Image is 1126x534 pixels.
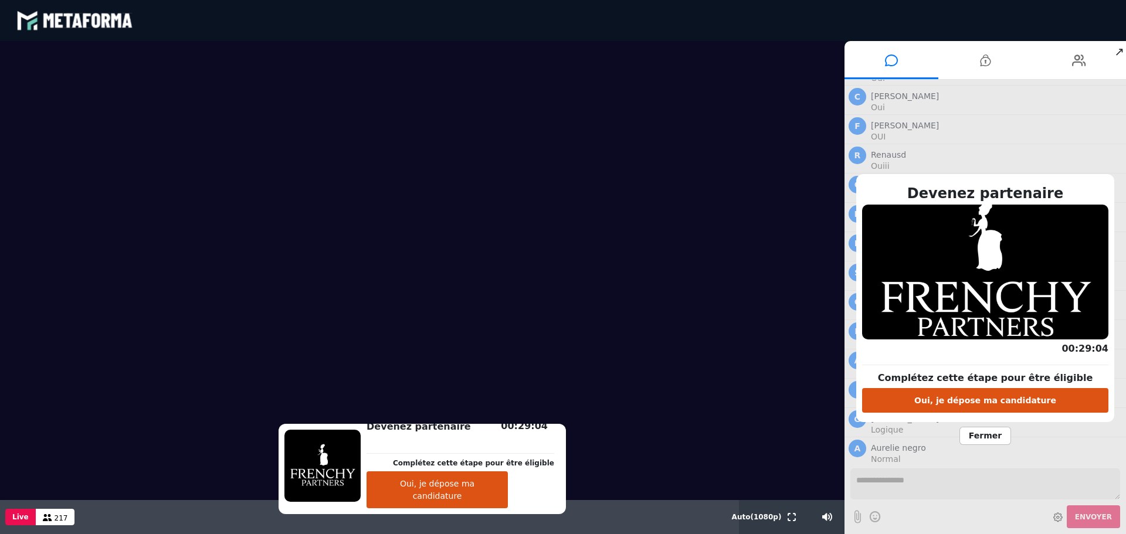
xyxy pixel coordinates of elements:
[1061,343,1108,354] span: 00:29:04
[393,458,554,468] p: Complétez cette étape pour être éligible
[367,471,508,508] button: Oui, je dépose ma candidature
[959,427,1011,445] span: Fermer
[732,513,782,521] span: Auto ( 1080 p)
[730,500,784,534] button: Auto(1080p)
[862,371,1108,385] p: Complétez cette étape pour être éligible
[55,514,68,522] span: 217
[862,183,1108,204] h2: Devenez partenaire
[862,388,1108,413] button: Oui, je dépose ma candidature
[284,430,361,502] img: 1758176636418-X90kMVC3nBIL3z60WzofmoLaWTDHBoMX.png
[501,420,548,431] span: 00:29:04
[862,205,1108,339] img: 1758176636418-X90kMVC3nBIL3z60WzofmoLaWTDHBoMX.png
[5,509,36,525] button: Live
[1113,41,1126,62] span: ↗
[367,420,554,434] h2: Devenez partenaire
